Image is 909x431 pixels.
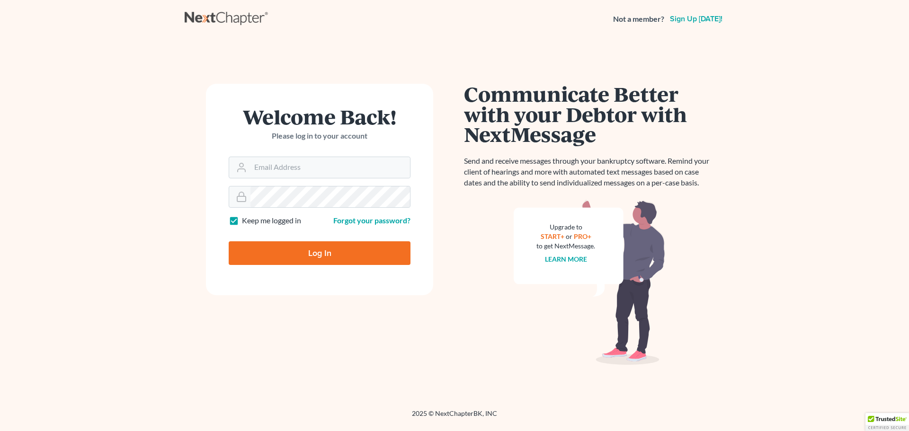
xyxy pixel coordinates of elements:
[613,14,664,25] strong: Not a member?
[229,106,410,127] h1: Welcome Back!
[464,156,715,188] p: Send and receive messages through your bankruptcy software. Remind your client of hearings and mo...
[668,15,724,23] a: Sign up [DATE]!
[541,232,564,240] a: START+
[545,255,587,263] a: Learn more
[566,232,572,240] span: or
[333,216,410,225] a: Forgot your password?
[865,413,909,431] div: TrustedSite Certified
[464,84,715,144] h1: Communicate Better with your Debtor with NextMessage
[185,409,724,426] div: 2025 © NextChapterBK, INC
[242,215,301,226] label: Keep me logged in
[536,241,595,251] div: to get NextMessage.
[250,157,410,178] input: Email Address
[229,241,410,265] input: Log In
[514,200,665,365] img: nextmessage_bg-59042aed3d76b12b5cd301f8e5b87938c9018125f34e5fa2b7a6b67550977c72.svg
[536,222,595,232] div: Upgrade to
[574,232,591,240] a: PRO+
[229,131,410,141] p: Please log in to your account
